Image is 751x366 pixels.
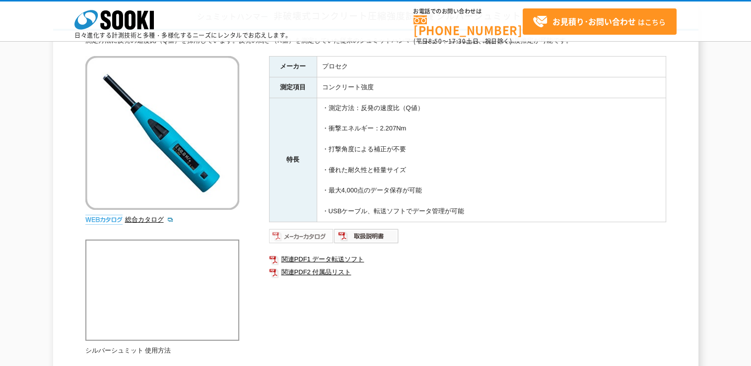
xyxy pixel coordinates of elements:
td: プロセク [317,57,666,77]
a: 取扱説明書 [334,235,399,242]
a: [PHONE_NUMBER] [413,15,523,36]
p: シルバーシュミット 使用方法 [85,346,239,356]
a: 関連PDF2 付属品リスト [269,266,666,279]
span: 8:50 [428,37,442,46]
span: はこちら [533,14,666,29]
a: メーカーカタログ [269,235,334,242]
span: お電話でのお問い合わせは [413,8,523,14]
a: 総合カタログ [125,216,174,223]
p: 日々進化する計測技術と多種・多様化するニーズにレンタルでお応えします。 [74,32,292,38]
img: webカタログ [85,215,123,225]
td: コンクリート強度 [317,77,666,98]
img: 非破壊式コンクリート圧縮強度試験機 シルバーシュミット Nタイプ [85,56,239,210]
th: 測定項目 [269,77,317,98]
img: メーカーカタログ [269,228,334,244]
a: 関連PDF1 データ転送ソフト [269,253,666,266]
th: 特長 [269,98,317,222]
span: 17:30 [448,37,466,46]
td: ・測定方法：反発の速度比（Q値） ・衝撃エネルギー：2.207Nm ・打撃角度による補正が不要 ・優れた耐久性と軽量サイズ ・最大4,000点のデータ保存が可能 ・USBケーブル、転送ソフトでデ... [317,98,666,222]
img: 取扱説明書 [334,228,399,244]
strong: お見積り･お問い合わせ [552,15,636,27]
a: お見積り･お問い合わせはこちら [523,8,677,35]
span: (平日 ～ 土日、祝日除く) [413,37,512,46]
th: メーカー [269,57,317,77]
